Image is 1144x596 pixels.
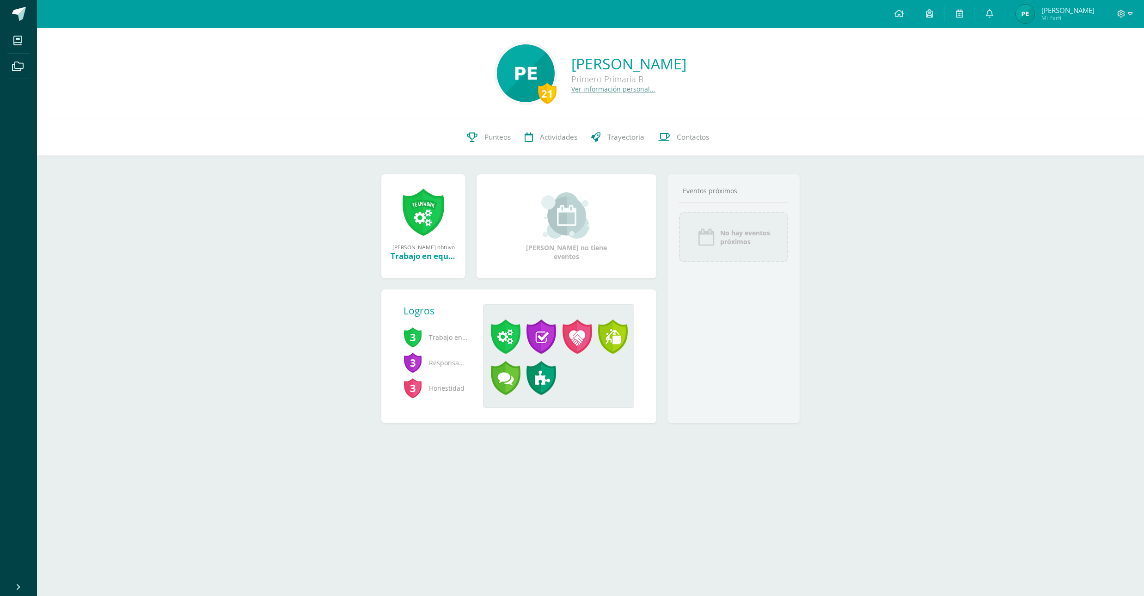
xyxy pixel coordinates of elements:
span: Punteos [484,132,511,142]
span: 3 [404,377,422,399]
div: 21 [538,83,557,104]
div: Eventos próximos [679,186,788,195]
div: [PERSON_NAME] obtuvo [391,243,456,251]
a: Contactos [651,119,716,156]
div: Logros [404,304,476,317]
span: Responsabilidad [404,350,468,375]
img: 8d9fb575b8f6c6a1ec02a83d2367dec9.png [497,44,555,102]
a: [PERSON_NAME] [571,54,686,74]
span: Contactos [677,132,709,142]
div: Primero Primaria B [571,74,686,85]
img: event_icon.png [697,228,716,246]
span: Trayectoria [607,132,644,142]
span: 3 [404,326,422,348]
span: Mi Perfil [1041,14,1095,22]
span: 3 [404,352,422,373]
a: Punteos [460,119,518,156]
span: Honestidad [404,375,468,401]
span: [PERSON_NAME] [1041,6,1095,15]
img: event_small.png [541,192,592,239]
span: No hay eventos próximos [720,228,770,246]
a: Trayectoria [584,119,651,156]
a: Actividades [518,119,584,156]
a: Ver información personal... [571,85,655,93]
div: Trabajo en equipo [391,251,456,261]
div: [PERSON_NAME] no tiene eventos [520,192,613,261]
img: 23ec1711212fb13d506ed84399d281dc.png [1016,5,1034,23]
span: Trabajo en equipo [404,325,468,350]
span: Actividades [540,132,577,142]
